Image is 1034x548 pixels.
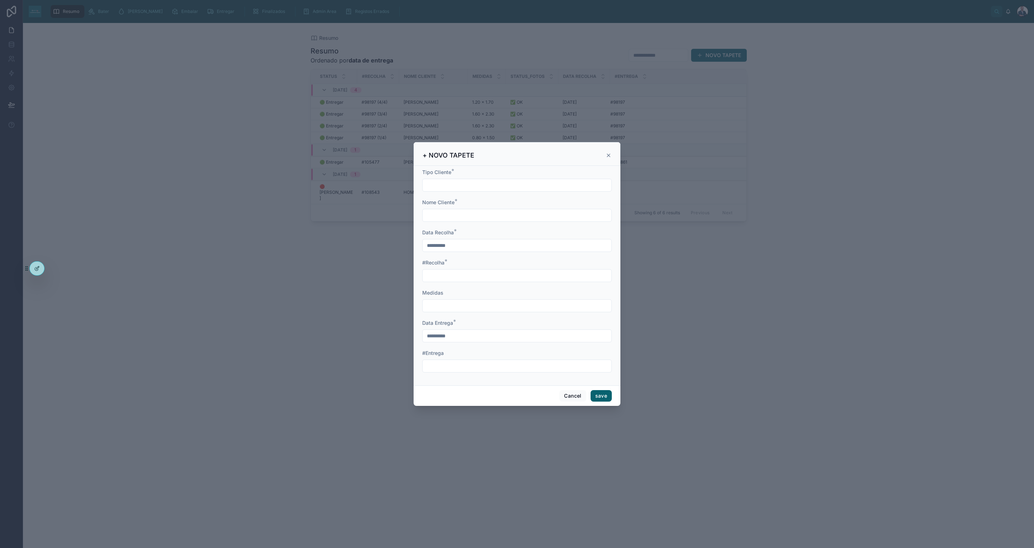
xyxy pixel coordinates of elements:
span: Nome Cliente [422,199,455,205]
span: Data Entrega [422,320,453,326]
span: #Recolha [422,259,444,266]
span: Data Recolha [422,229,454,235]
button: Cancel [559,390,586,402]
span: Tipo Cliente [422,169,451,175]
span: #Entrega [422,350,444,356]
button: save [591,390,612,402]
h3: + NOVO TAPETE [423,151,474,160]
span: Medidas [422,290,443,296]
